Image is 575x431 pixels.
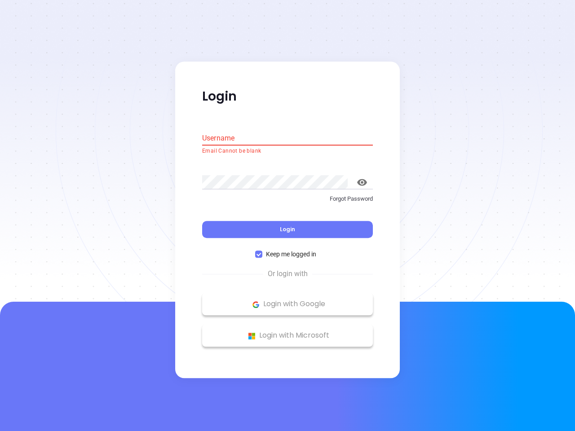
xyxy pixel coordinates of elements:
button: Login [202,221,373,238]
p: Forgot Password [202,194,373,203]
button: Microsoft Logo Login with Microsoft [202,325,373,347]
button: Google Logo Login with Google [202,293,373,316]
span: Or login with [263,269,312,280]
p: Login with Google [207,298,368,311]
p: Login [202,88,373,105]
img: Microsoft Logo [246,330,257,342]
span: Login [280,226,295,233]
button: toggle password visibility [351,172,373,193]
a: Forgot Password [202,194,373,211]
p: Email Cannot be blank [202,147,373,156]
img: Google Logo [250,299,261,310]
span: Keep me logged in [262,250,320,259]
p: Login with Microsoft [207,329,368,343]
